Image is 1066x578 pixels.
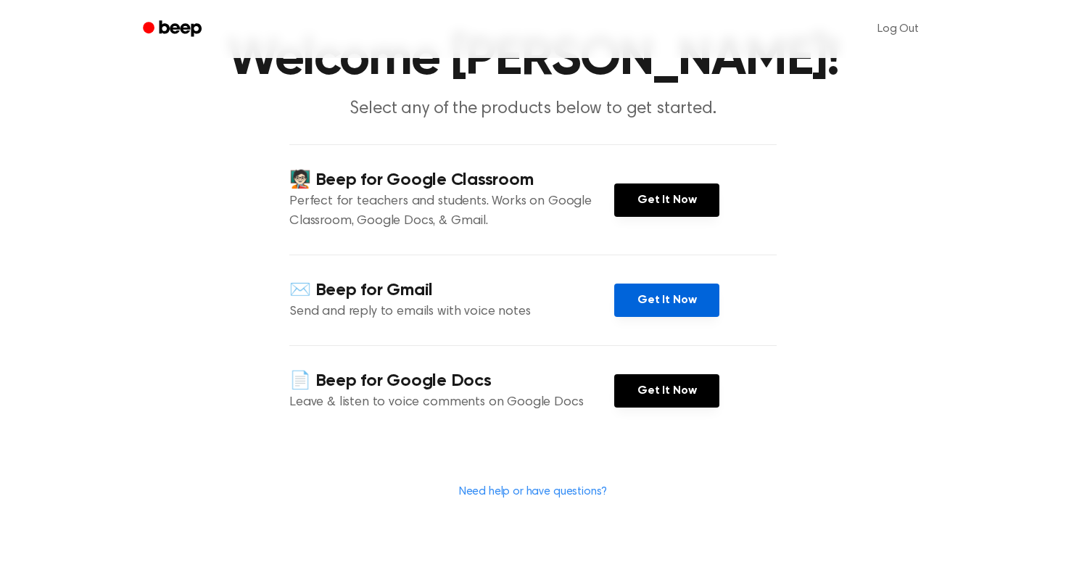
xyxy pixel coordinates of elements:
[133,15,215,44] a: Beep
[289,369,614,393] h4: 📄 Beep for Google Docs
[459,486,608,498] a: Need help or have questions?
[289,393,614,413] p: Leave & listen to voice comments on Google Docs
[614,183,719,217] a: Get It Now
[289,168,614,192] h4: 🧑🏻‍🏫 Beep for Google Classroom
[614,284,719,317] a: Get It Now
[289,278,614,302] h4: ✉️ Beep for Gmail
[614,374,719,408] a: Get It Now
[289,192,614,231] p: Perfect for teachers and students. Works on Google Classroom, Google Docs, & Gmail.
[162,33,904,86] h1: Welcome [PERSON_NAME]!
[255,97,811,121] p: Select any of the products below to get started.
[289,302,614,322] p: Send and reply to emails with voice notes
[863,12,933,46] a: Log Out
